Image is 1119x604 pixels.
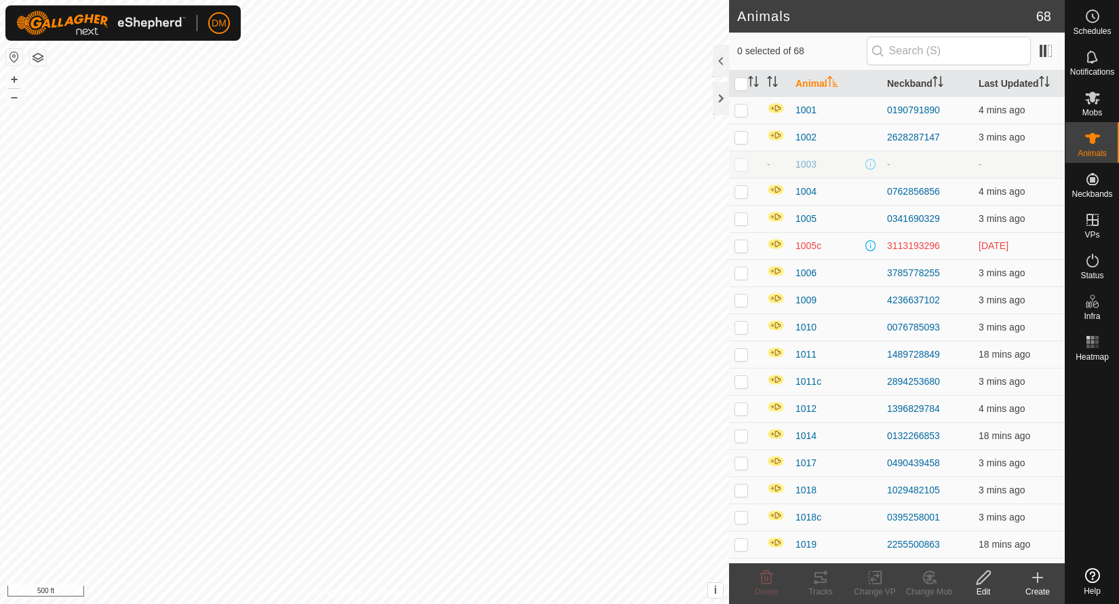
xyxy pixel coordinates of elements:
span: 1011 [796,347,817,362]
span: 9 Oct 2025 at 6:07 pm [979,267,1025,278]
img: In Progress [767,347,785,358]
span: Status [1080,271,1103,280]
a: Privacy Policy [311,586,361,599]
div: 1489728849 [887,347,968,362]
span: 9 Oct 2025 at 6:07 pm [979,105,1025,115]
span: 1017 [796,456,817,470]
div: 2628287147 [887,130,968,145]
span: Notifications [1070,68,1114,76]
button: Map Layers [30,50,46,66]
div: 1029482105 [887,483,968,497]
span: 1004 [796,185,817,199]
span: 1006 [796,266,817,280]
div: 0076785093 [887,320,968,335]
span: 1018 [796,483,817,497]
span: 1003 [796,157,817,172]
div: Change VP [848,586,902,598]
span: 9 Oct 2025 at 5:52 pm [979,539,1030,550]
span: 5 Oct 2025 at 11:17 am [979,240,1008,251]
span: Delete [755,587,779,597]
span: 1011c [796,375,821,389]
img: In Progress [767,428,785,440]
div: 3785778255 [887,266,968,280]
input: Search (S) [867,37,1031,65]
a: Help [1065,563,1119,601]
div: 0132266853 [887,429,968,443]
img: In Progress [767,510,785,521]
div: 3113193296 [887,239,968,253]
span: 1010 [796,320,817,335]
div: - [887,157,968,172]
button: i [708,583,723,598]
img: In Progress [767,130,785,141]
p-sorticon: Activate to sort [748,78,759,89]
span: 1014 [796,429,817,443]
span: Heatmap [1076,353,1109,361]
th: Neckband [882,71,973,97]
span: 68 [1036,6,1051,26]
a: Contact Us [378,586,418,599]
span: 1019 [796,537,817,552]
img: In Progress [767,292,785,304]
div: Tracks [793,586,848,598]
span: 9 Oct 2025 at 6:07 pm [979,213,1025,224]
span: 9 Oct 2025 at 6:07 pm [979,295,1025,305]
img: In Progress [767,401,785,413]
div: 0490439458 [887,456,968,470]
button: – [6,89,22,105]
div: Edit [956,586,1010,598]
span: 1018c [796,510,821,525]
span: 1001 [796,103,817,117]
img: In Progress [767,455,785,467]
span: 9 Oct 2025 at 6:07 pm [979,485,1025,495]
div: 2255500863 [887,537,968,552]
span: VPs [1084,231,1099,239]
div: 0762856856 [887,185,968,199]
th: Last Updated [973,71,1065,97]
div: 0190791890 [887,103,968,117]
h2: Animals [737,8,1036,24]
div: 2894253680 [887,375,968,389]
img: In Progress [767,374,785,385]
span: 9 Oct 2025 at 5:52 pm [979,349,1030,360]
p-sorticon: Activate to sort [827,78,838,89]
span: i [714,584,717,596]
span: 0 selected of 68 [737,44,867,58]
span: 9 Oct 2025 at 6:07 pm [979,457,1025,468]
button: + [6,71,22,88]
span: 1005c [796,239,821,253]
img: In Progress [767,483,785,494]
span: - [767,159,770,170]
span: 9 Oct 2025 at 6:07 pm [979,132,1025,143]
span: 1005 [796,212,817,226]
span: Schedules [1073,27,1111,35]
span: 9 Oct 2025 at 6:07 pm [979,322,1025,333]
span: Mobs [1082,109,1102,117]
img: Gallagher Logo [16,11,186,35]
div: 4236637102 [887,293,968,307]
p-sorticon: Activate to sort [1039,78,1050,89]
button: Reset Map [6,49,22,65]
span: 9 Oct 2025 at 5:52 pm [979,430,1030,441]
span: - [979,159,982,170]
span: Infra [1084,312,1100,320]
p-sorticon: Activate to sort [767,78,778,89]
img: In Progress [767,211,785,223]
img: In Progress [767,320,785,331]
span: DM [212,16,227,31]
span: 1009 [796,293,817,307]
span: 9 Oct 2025 at 6:07 pm [979,512,1025,523]
img: In Progress [767,184,785,195]
span: 1012 [796,402,817,416]
span: 9 Oct 2025 at 6:06 pm [979,186,1025,197]
span: 1002 [796,130,817,145]
div: 0395258001 [887,510,968,525]
span: 9 Oct 2025 at 6:07 pm [979,403,1025,414]
span: 9 Oct 2025 at 6:07 pm [979,376,1025,387]
span: Animals [1078,149,1107,157]
th: Animal [790,71,882,97]
span: Help [1084,587,1101,595]
img: In Progress [767,238,785,250]
div: Change Mob [902,586,956,598]
img: In Progress [767,537,785,548]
